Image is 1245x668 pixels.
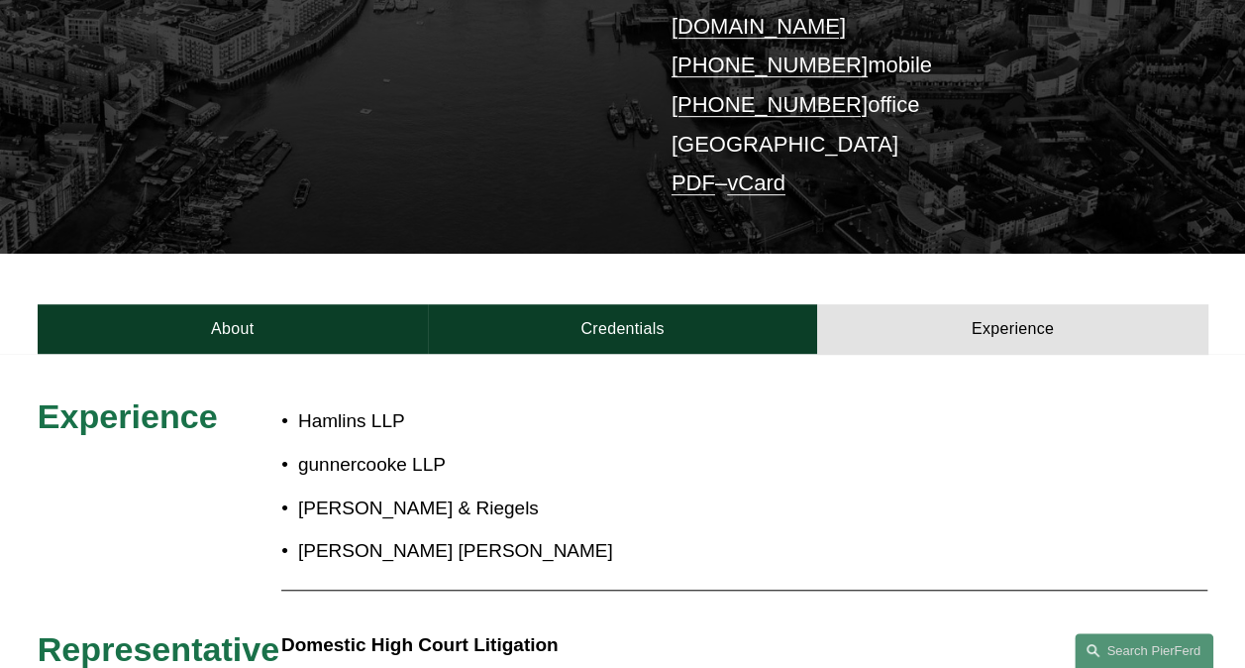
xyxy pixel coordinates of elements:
[298,492,1062,525] p: [PERSON_NAME] & Riegels
[727,170,785,195] a: vCard
[817,304,1207,355] a: Experience
[38,304,428,355] a: About
[1075,633,1213,668] a: Search this site
[428,304,818,355] a: Credentials
[298,404,1062,438] p: Hamlins LLP
[38,397,218,435] span: Experience
[281,634,559,655] strong: Domestic High Court Litigation
[672,53,868,77] a: [PHONE_NUMBER]
[298,534,1062,568] p: [PERSON_NAME] [PERSON_NAME]
[672,170,715,195] a: PDF
[298,448,1062,482] p: gunnercooke LLP
[672,92,868,117] a: [PHONE_NUMBER]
